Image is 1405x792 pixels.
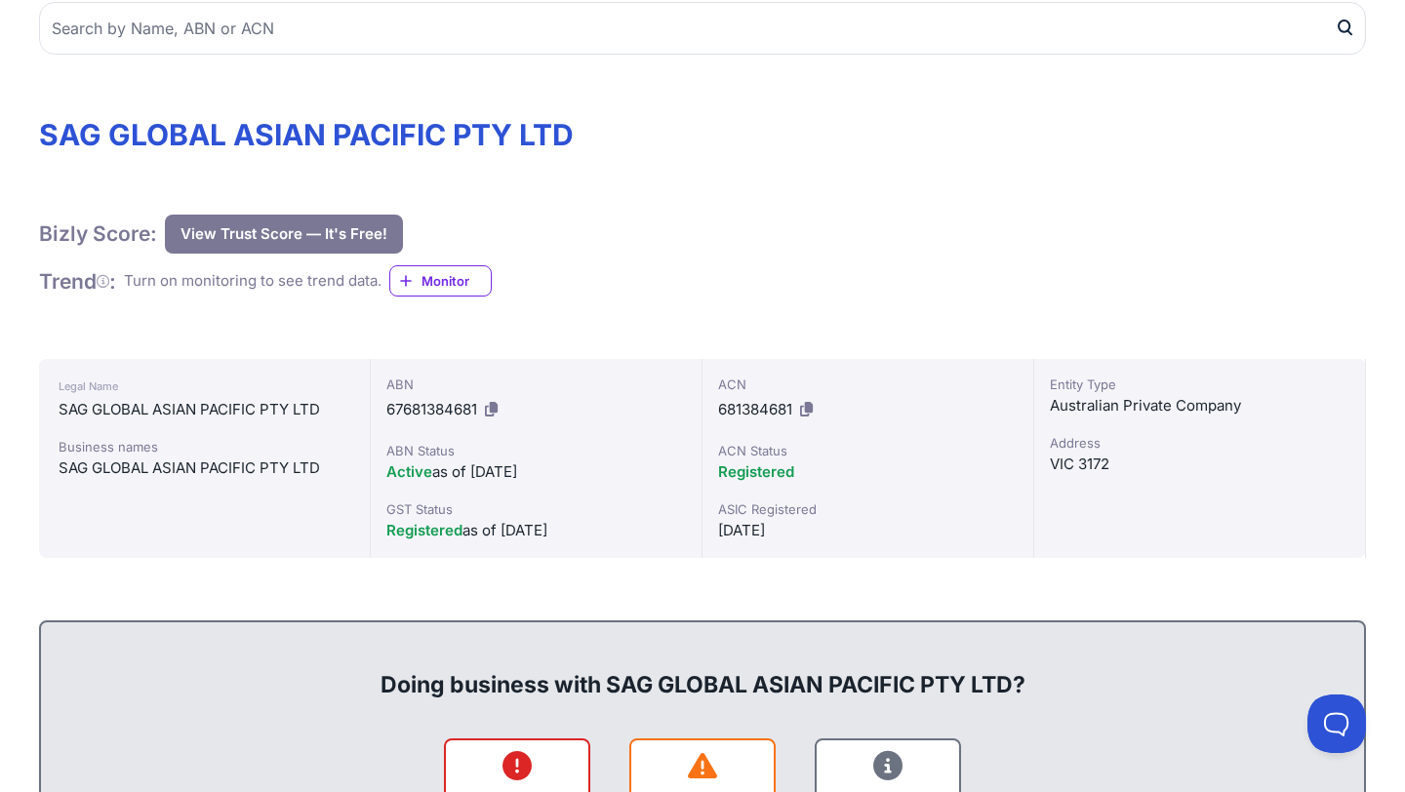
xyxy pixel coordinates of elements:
[718,441,1018,460] div: ACN Status
[386,521,462,539] span: Registered
[386,375,686,394] div: ABN
[386,462,432,481] span: Active
[718,375,1018,394] div: ACN
[386,400,477,418] span: 67681384681
[386,499,686,519] div: GST Status
[386,460,686,484] div: as of [DATE]
[124,270,381,293] div: Turn on monitoring to see trend data.
[59,437,350,456] div: Business names
[718,519,1018,542] div: [DATE]
[60,638,1345,700] div: Doing business with SAG GLOBAL ASIAN PACIFIC PTY LTD?
[718,462,794,481] span: Registered
[39,220,157,247] h1: Bizly Score:
[59,398,350,421] div: SAG GLOBAL ASIAN PACIFIC PTY LTD
[59,375,350,398] div: Legal Name
[165,215,403,254] button: View Trust Score — It's Free!
[1050,394,1349,417] div: Australian Private Company
[39,117,1366,152] h1: SAG GLOBAL ASIAN PACIFIC PTY LTD
[1050,433,1349,453] div: Address
[39,2,1366,55] input: Search by Name, ABN or ACN
[421,271,491,291] span: Monitor
[386,519,686,542] div: as of [DATE]
[389,265,492,297] a: Monitor
[1050,375,1349,394] div: Entity Type
[1307,694,1366,753] iframe: Toggle Customer Support
[1050,453,1349,476] div: VIC 3172
[718,400,792,418] span: 681384681
[39,268,116,295] h1: Trend :
[718,499,1018,519] div: ASIC Registered
[59,456,350,480] div: SAG GLOBAL ASIAN PACIFIC PTY LTD
[386,441,686,460] div: ABN Status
